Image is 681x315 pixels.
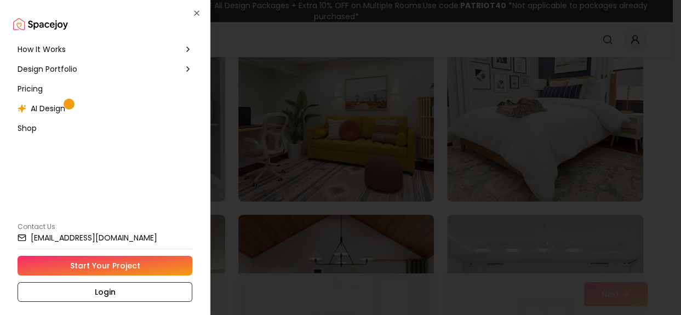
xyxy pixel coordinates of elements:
span: AI Design [31,103,65,114]
span: Shop [18,123,37,134]
span: Pricing [18,83,43,94]
a: Spacejoy [13,13,68,35]
a: [EMAIL_ADDRESS][DOMAIN_NAME] [18,233,192,242]
img: Spacejoy Logo [13,13,68,35]
span: How It Works [18,44,66,55]
a: Login [18,282,192,302]
small: [EMAIL_ADDRESS][DOMAIN_NAME] [31,234,157,242]
span: Design Portfolio [18,64,77,75]
p: Contact Us: [18,222,192,231]
a: Start Your Project [18,256,192,276]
